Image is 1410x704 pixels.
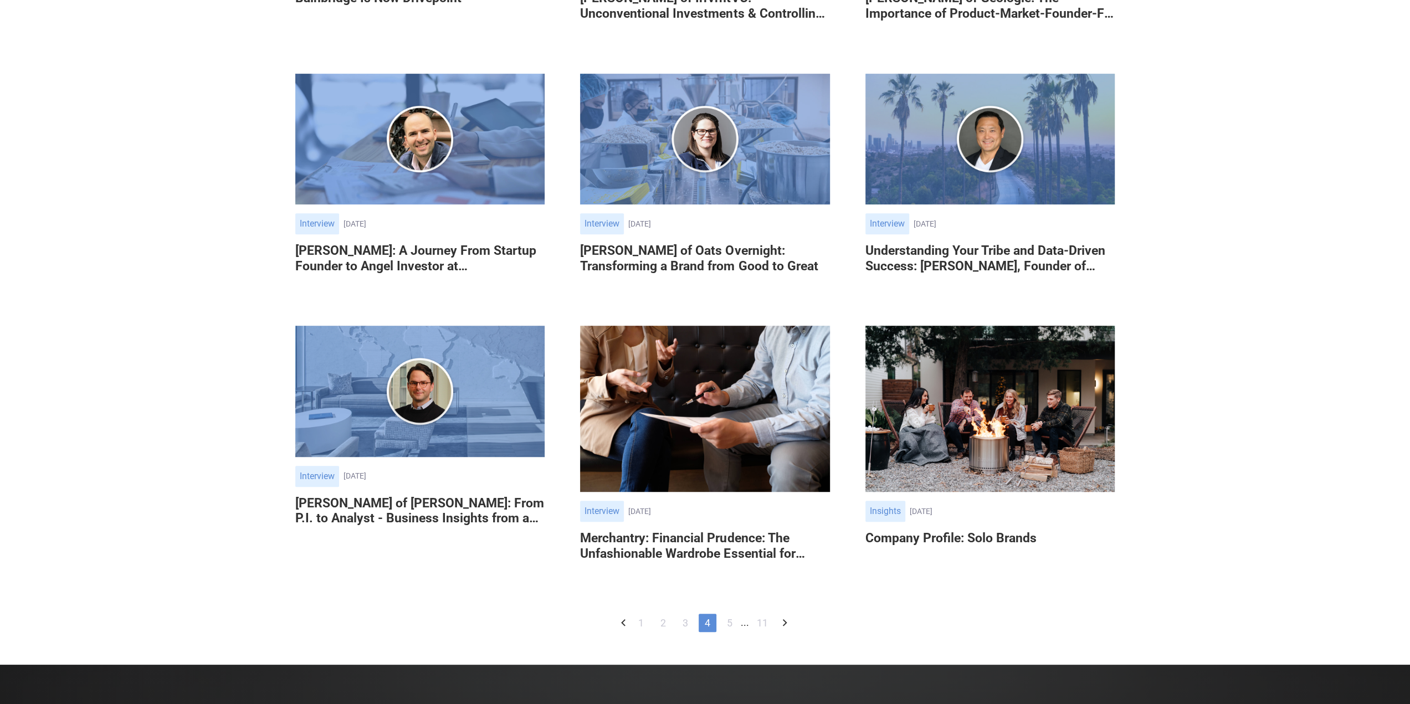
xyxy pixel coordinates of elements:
[295,74,545,204] img: Ben Zises: A Journey From Startup Founder to Angel Investor at SuperAngel.Fund
[628,219,829,229] div: [DATE]
[295,466,339,487] div: Interview
[699,614,716,632] a: 4
[914,219,1115,229] div: [DATE]
[865,501,905,522] div: Insights
[295,326,545,543] a: Interview[DATE][PERSON_NAME] of [PERSON_NAME]: From P.I. to Analyst - Business Insights from a Li...
[580,74,829,204] img: Nina McKinney of Oats Overnight: Transforming a Brand from Good to Great
[580,74,829,291] a: Interview[DATE][PERSON_NAME] of Oats Overnight: Transforming a Brand from Good to Great
[580,243,829,274] h6: [PERSON_NAME] of Oats Overnight: Transforming a Brand from Good to Great
[751,614,773,632] a: 11
[776,614,793,632] a: Next Page
[865,326,1115,563] a: Insights[DATE]Company Profile: Solo Brands
[865,326,1115,492] img: Company Profile: Solo Brands
[865,213,909,234] div: Interview
[295,614,1115,632] div: List
[865,243,1115,274] h6: Understanding Your Tribe and Data-Driven Success: [PERSON_NAME], Founder of Provenance
[617,614,630,632] a: Previous Page
[343,219,545,229] div: [DATE]
[865,74,1115,291] a: Interview[DATE]Understanding Your Tribe and Data-Driven Success: [PERSON_NAME], Founder of Proven...
[343,471,545,481] div: [DATE]
[295,213,339,234] div: Interview
[910,507,1115,516] div: [DATE]
[295,496,545,526] h6: [PERSON_NAME] of [PERSON_NAME]: From P.I. to Analyst - Business Insights from a Life-Long Researcher
[721,614,739,632] a: 5
[295,326,545,456] img: Dylan Carden of William Blair: From P.I. to Analyst - Business Insights from a Life-Long Researcher
[654,614,672,632] a: 2
[580,213,624,234] div: Interview
[580,531,829,561] h6: Merchantry: Financial Prudence: The Unfashionable Wardrobe Essential for Brand Owners
[865,531,1115,546] h6: Company Profile: Solo Brands
[632,614,650,632] a: 1
[295,74,545,291] a: Interview[DATE][PERSON_NAME]: A Journey From Startup Founder to Angel Investor at [DOMAIN_NAME]
[741,615,749,629] div: ...
[580,501,624,522] div: Interview
[676,614,694,632] a: 3
[580,326,829,578] a: Interview[DATE]Merchantry: Financial Prudence: The Unfashionable Wardrobe Essential for Brand Owners
[865,74,1115,204] img: Understanding Your Tribe and Data-Driven Success: Anthony Choe, Founder of Provenance
[628,507,829,516] div: [DATE]
[580,326,829,492] img: Merchantry: Financial Prudence: The Unfashionable Wardrobe Essential for Brand Owners
[295,243,545,274] h6: [PERSON_NAME]: A Journey From Startup Founder to Angel Investor at [DOMAIN_NAME]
